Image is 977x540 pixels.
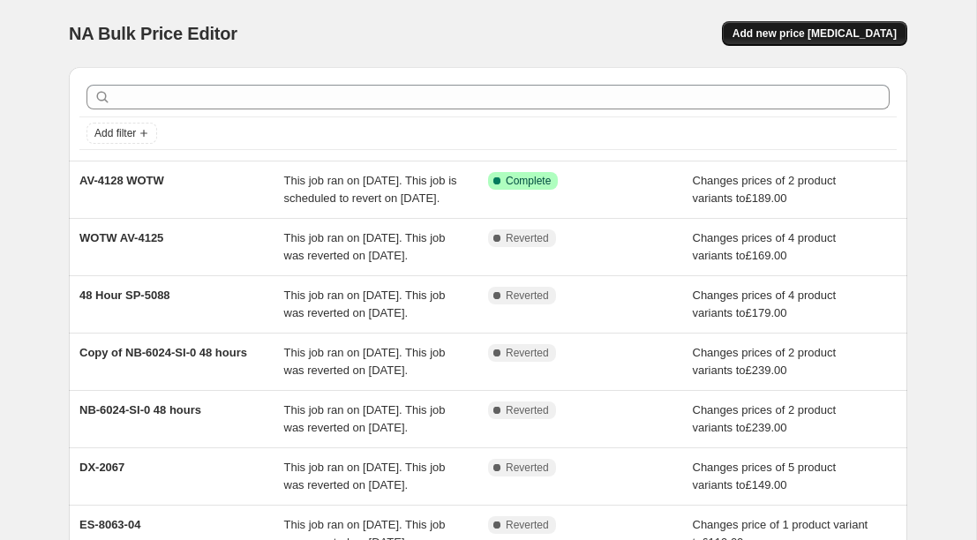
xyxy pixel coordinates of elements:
[79,289,170,302] span: 48 Hour SP-5088
[94,126,136,140] span: Add filter
[284,231,446,262] span: This job ran on [DATE]. This job was reverted on [DATE].
[79,518,140,531] span: ES-8063-04
[745,191,786,205] span: £189.00
[86,123,157,144] button: Add filter
[745,249,786,262] span: £169.00
[693,461,837,491] span: Changes prices of 5 product variants to
[506,231,549,245] span: Reverted
[745,478,786,491] span: £149.00
[506,289,549,303] span: Reverted
[733,26,897,41] span: Add new price [MEDICAL_DATA]
[506,174,551,188] span: Complete
[79,461,124,474] span: DX-2067
[284,461,446,491] span: This job ran on [DATE]. This job was reverted on [DATE].
[79,174,164,187] span: AV-4128 WOTW
[693,346,837,377] span: Changes prices of 2 product variants to
[79,403,201,416] span: NB-6024-SI-0 48 hours
[79,346,247,359] span: Copy of NB-6024-SI-0 48 hours
[506,518,549,532] span: Reverted
[506,461,549,475] span: Reverted
[745,364,786,377] span: £239.00
[745,306,786,319] span: £179.00
[284,289,446,319] span: This job ran on [DATE]. This job was reverted on [DATE].
[693,289,837,319] span: Changes prices of 4 product variants to
[745,421,786,434] span: £239.00
[722,21,907,46] button: Add new price [MEDICAL_DATA]
[506,346,549,360] span: Reverted
[693,403,837,434] span: Changes prices of 2 product variants to
[693,174,837,205] span: Changes prices of 2 product variants to
[284,174,457,205] span: This job ran on [DATE]. This job is scheduled to revert on [DATE].
[506,403,549,417] span: Reverted
[69,24,237,43] span: NA Bulk Price Editor
[284,403,446,434] span: This job ran on [DATE]. This job was reverted on [DATE].
[693,231,837,262] span: Changes prices of 4 product variants to
[284,346,446,377] span: This job ran on [DATE]. This job was reverted on [DATE].
[79,231,163,244] span: WOTW AV-4125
